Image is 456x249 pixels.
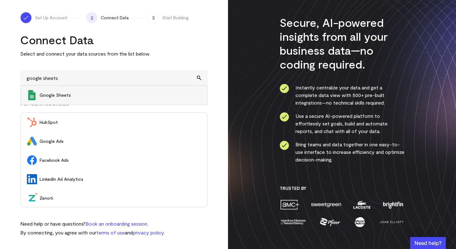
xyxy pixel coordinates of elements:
[40,119,201,125] span: HubSpot
[27,155,37,165] img: Facebook Ads
[20,229,165,236] p: By connecting, you agree with our and
[280,141,405,163] li: Bring teams and data together in one easy-to-use interface to increase efficiency and optimize de...
[280,84,405,106] li: Instantly centralize your data and get a complete data view with 500+ pre-built integrations—no t...
[40,157,201,163] span: Facebook Ads
[27,193,37,203] img: Zenoti
[353,216,366,228] img: moon-juice-c312e729.png
[40,138,201,144] span: Google Ads
[85,221,148,227] a: Book an onboarding session.
[20,220,165,228] p: Need help or have questions?
[27,174,37,184] img: LinkedIn Ad Analytics
[148,12,159,23] span: 3
[40,195,201,201] span: Zenoti
[280,112,289,122] img: ico-check-circle-4b19435c.svg
[40,176,201,182] span: LinkedIn Ad Analytics
[101,15,129,21] span: Connect Data
[379,216,404,228] img: john-elliott-25751c40.png
[27,90,37,100] img: Google Sheets
[20,50,208,58] p: Select and connect your data sources from the list below.
[20,100,208,112] div: POPULAR SOURCES
[280,141,289,150] img: ico-check-circle-4b19435c.svg
[319,216,341,228] img: pfizer-e137f5fc.png
[382,199,404,210] img: brightfin-a251e171.png
[40,92,201,98] span: Google Sheets
[162,15,189,21] span: Start Building
[35,15,67,21] span: Set Up Account
[20,33,208,47] h2: Connect Data
[133,229,165,235] a: privacy policy.
[280,199,300,210] img: amc-0b11a8f1.png
[27,117,37,127] img: HubSpot
[20,70,208,86] input: Search and add data sources
[280,185,405,191] h3: Trusted By
[96,229,125,235] a: terms of use
[280,112,405,135] li: Use a secure AI-powered platform to effortlessly set goals, build and automate reports, and chat ...
[27,136,37,146] img: Google Ads
[280,84,289,93] img: ico-check-circle-4b19435c.svg
[86,12,98,23] span: 2
[310,199,342,210] img: sweetgreen-1d1fb32c.png
[280,216,307,228] img: amnh-5afada46.png
[280,15,405,71] h3: Secure, AI-powered insights from all your business data—no coding required.
[23,15,29,21] img: ico-check-white-5ff98cb1.svg
[352,199,371,210] img: lacoste-7a6b0538.png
